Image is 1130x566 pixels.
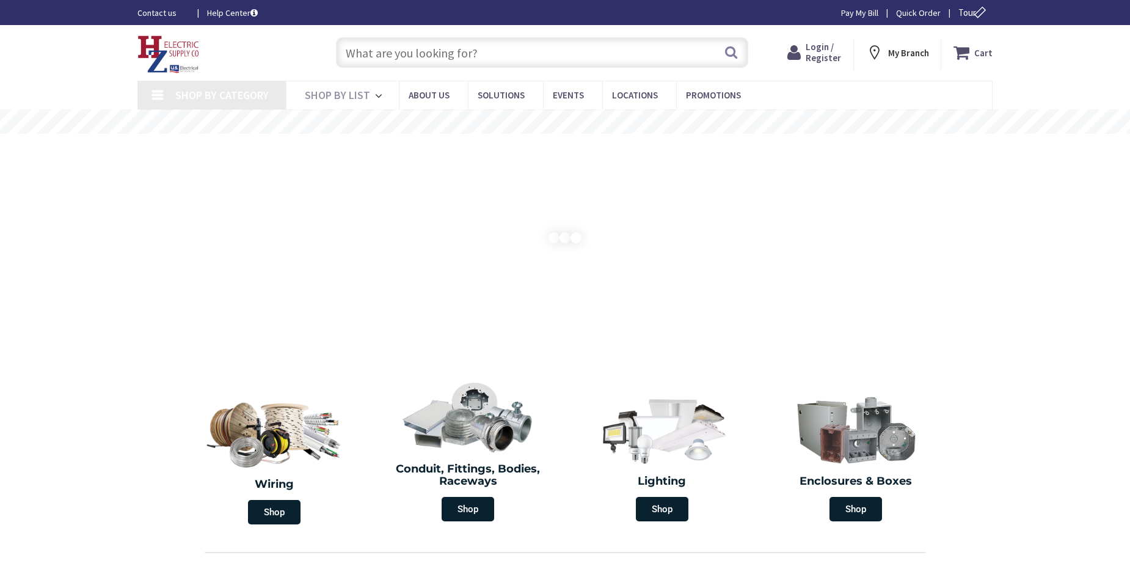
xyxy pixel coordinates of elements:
a: Wiring Shop [177,388,371,531]
rs-layer: Free Same Day Pickup at 8 Locations [457,116,674,129]
h2: Enclosures & Boxes [768,476,944,488]
span: Locations [612,89,658,101]
span: Tour [958,7,990,18]
a: Enclosures & Boxes Shop [762,388,950,527]
div: My Branch [866,42,929,64]
span: Promotions [686,89,741,101]
a: Quick Order [896,7,941,19]
a: Help Center [207,7,258,19]
input: What are you looking for? [336,37,748,68]
span: Shop [829,497,882,521]
strong: Cart [974,42,993,64]
a: Conduit, Fittings, Bodies, Raceways Shop [374,375,563,527]
a: Login / Register [787,42,841,64]
span: Shop [636,497,688,521]
h2: Lighting [574,476,750,488]
img: HZ Electric Supply [137,35,200,73]
span: Events [553,89,584,101]
a: Contact us [137,7,188,19]
a: Cart [953,42,993,64]
strong: My Branch [888,47,929,59]
span: Solutions [478,89,525,101]
a: Pay My Bill [841,7,878,19]
span: About Us [409,89,450,101]
span: Shop [442,497,494,521]
span: Shop By Category [175,88,269,102]
span: Shop [248,500,301,524]
h2: Wiring [183,479,365,491]
span: Login / Register [806,41,841,64]
span: Shop By List [305,88,370,102]
a: Lighting Shop [568,388,756,527]
h2: Conduit, Fittings, Bodies, Raceways [381,463,556,488]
